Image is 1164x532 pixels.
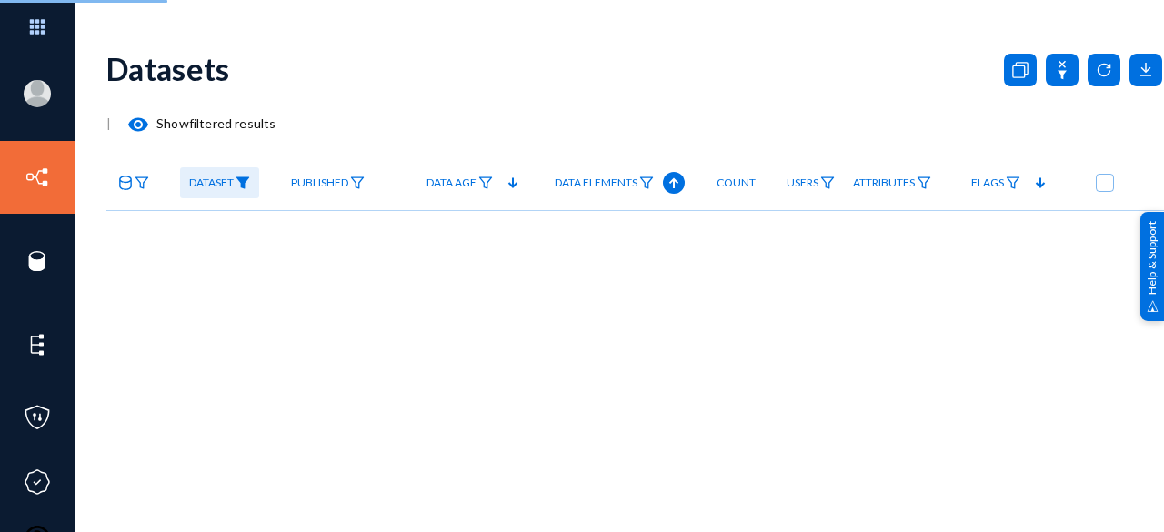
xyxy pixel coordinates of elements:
[106,50,230,87] div: Datasets
[350,176,365,189] img: icon-filter.svg
[844,167,940,199] a: Attributes
[555,176,637,189] span: Data Elements
[24,247,51,275] img: icon-sources.svg
[478,176,493,189] img: icon-filter.svg
[1147,300,1159,312] img: help_support.svg
[127,114,149,136] mat-icon: visibility
[24,80,51,107] img: blank-profile-picture.png
[639,176,654,189] img: icon-filter.svg
[426,176,477,189] span: Data Age
[106,115,111,131] span: |
[820,176,835,189] img: icon-filter.svg
[24,164,51,191] img: icon-inventory.svg
[717,176,756,189] span: Count
[417,167,502,199] a: Data Age
[962,167,1029,199] a: Flags
[291,176,348,189] span: Published
[189,176,234,189] span: Dataset
[111,115,276,131] span: Show filtered results
[282,167,374,199] a: Published
[236,176,250,189] img: icon-filter-filled.svg
[787,176,818,189] span: Users
[1140,211,1164,320] div: Help & Support
[917,176,931,189] img: icon-filter.svg
[546,167,663,199] a: Data Elements
[135,176,149,189] img: icon-filter.svg
[778,167,844,199] a: Users
[853,176,915,189] span: Attributes
[180,167,259,199] a: Dataset
[1006,176,1020,189] img: icon-filter.svg
[24,468,51,496] img: icon-compliance.svg
[24,331,51,358] img: icon-elements.svg
[10,7,65,46] img: app launcher
[24,404,51,431] img: icon-policies.svg
[971,176,1004,189] span: Flags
